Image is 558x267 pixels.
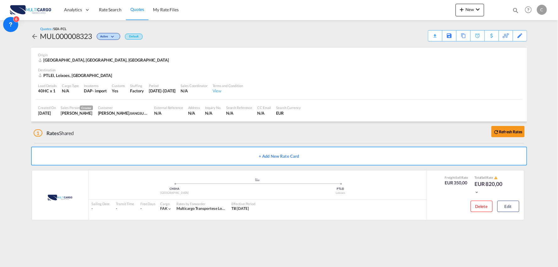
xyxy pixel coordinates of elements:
md-icon: icon-plus 400-fg [458,6,466,13]
span: Rate Search [99,7,122,12]
div: N/A [205,110,221,116]
button: icon-plus 400-fgNewicon-chevron-down [456,4,484,16]
div: Help [523,4,537,16]
div: N/A [154,110,183,116]
div: Search Reference [226,105,252,110]
div: Inquiry No. [205,105,221,110]
div: - import [92,88,107,94]
md-icon: assets/icons/custom/ship-fill.svg [254,178,261,181]
div: Till 05 Oct 2025 [231,206,249,211]
div: Transit Time [116,201,134,206]
button: + Add New Rate Card [31,147,527,166]
span: New [458,7,482,12]
div: Quote PDF is not available at this time [431,30,439,36]
div: Terms and Condition [213,83,243,88]
div: C [537,5,547,15]
span: Rates [46,130,59,136]
img: 82db67801a5411eeacfdbd8acfa81e61.png [9,3,52,17]
div: Factory Stuffing [130,88,144,94]
div: Change Status Here [92,31,122,41]
div: Leixoes [257,191,424,195]
div: Destination [38,68,520,72]
span: Sell [482,176,487,179]
div: PTLEI [257,187,424,191]
div: icon-magnify [512,7,519,16]
span: Till [DATE] [231,206,249,211]
div: CNSHA, Shanghai, Middle East [38,57,171,63]
div: Rates by Forwarder [176,201,225,206]
button: icon-refreshRefresh Rates [491,126,525,137]
div: EUR [276,110,301,116]
div: N/A [257,110,271,116]
div: Customs [112,83,125,88]
md-icon: icon-chevron-down [474,6,482,13]
button: Delete [471,201,493,212]
div: Load Details [38,83,57,88]
div: - [140,206,142,211]
md-icon: icon-chevron-down [110,35,117,39]
div: Cargo Type [62,83,79,88]
div: Free Days [140,201,155,206]
div: View [213,88,243,94]
div: Yes [112,88,125,94]
md-icon: icon-chevron-down [474,190,479,194]
div: N/A [226,110,252,116]
div: EUR 820,00 [474,180,506,195]
span: Analytics [64,7,82,13]
span: Sell [456,176,461,179]
div: Stuffing [130,83,144,88]
div: Change Status Here [97,33,120,40]
div: EUR 350,00 [445,180,469,186]
div: [GEOGRAPHIC_DATA] [92,191,258,195]
div: Multicargo Transportes e Logistica [176,206,225,211]
div: 5 Sep 2025 [38,110,56,116]
div: Search Currency [276,105,301,110]
span: My Rate Files [153,7,179,12]
md-icon: icon-download [431,31,439,36]
div: Origin [38,52,520,57]
button: icon-alert [494,176,498,180]
span: [GEOGRAPHIC_DATA], [GEOGRAPHIC_DATA], [GEOGRAPHIC_DATA] [44,57,169,63]
md-icon: icon-chevron-down [167,207,172,211]
div: Save As Template [442,30,456,41]
div: DAP [84,88,92,94]
span: Active [100,35,109,41]
span: Multicargo Transportes e Logistica [176,206,233,211]
b: Refresh Rates [499,129,523,134]
div: - [92,206,110,211]
div: Total Rate [474,175,506,180]
div: Created On [38,105,56,110]
div: Default [125,34,142,40]
md-icon: icon-refresh [494,129,499,135]
md-icon: icon-magnify [512,7,519,14]
div: Effective Period [231,201,255,206]
img: MultiCargo [39,190,81,205]
span: Quotes [130,7,144,12]
div: Freight Rate [445,175,469,180]
div: N/A [62,88,79,94]
div: Incoterms [84,83,107,88]
div: PTLEI, Leixoes, Europe [38,73,114,78]
div: Cesar Teixeira [61,110,93,116]
span: Creator [80,106,93,110]
div: Shared [34,130,74,137]
div: CC Email [257,105,271,110]
div: 5 Oct 2025 [149,88,176,94]
button: Edit [497,201,519,212]
span: FAK [160,206,167,211]
div: External Reference [154,105,183,110]
div: Cargo [160,201,172,206]
div: Period [149,83,176,88]
div: Quotes /SEA-FCL [41,26,67,31]
div: Keely Keely [98,110,149,116]
div: CNSHA [92,187,258,191]
div: Sales Person [61,105,93,110]
span: JIANGSU HANGJIN INTERNATIONAL FREIGHT FORWARDING CO., LTD. [129,111,239,116]
span: SEA-FCL [53,27,67,31]
div: Customer [98,105,149,110]
span: Help [523,4,534,15]
div: Sales Coordinator [181,83,208,88]
div: N/A [181,88,208,94]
